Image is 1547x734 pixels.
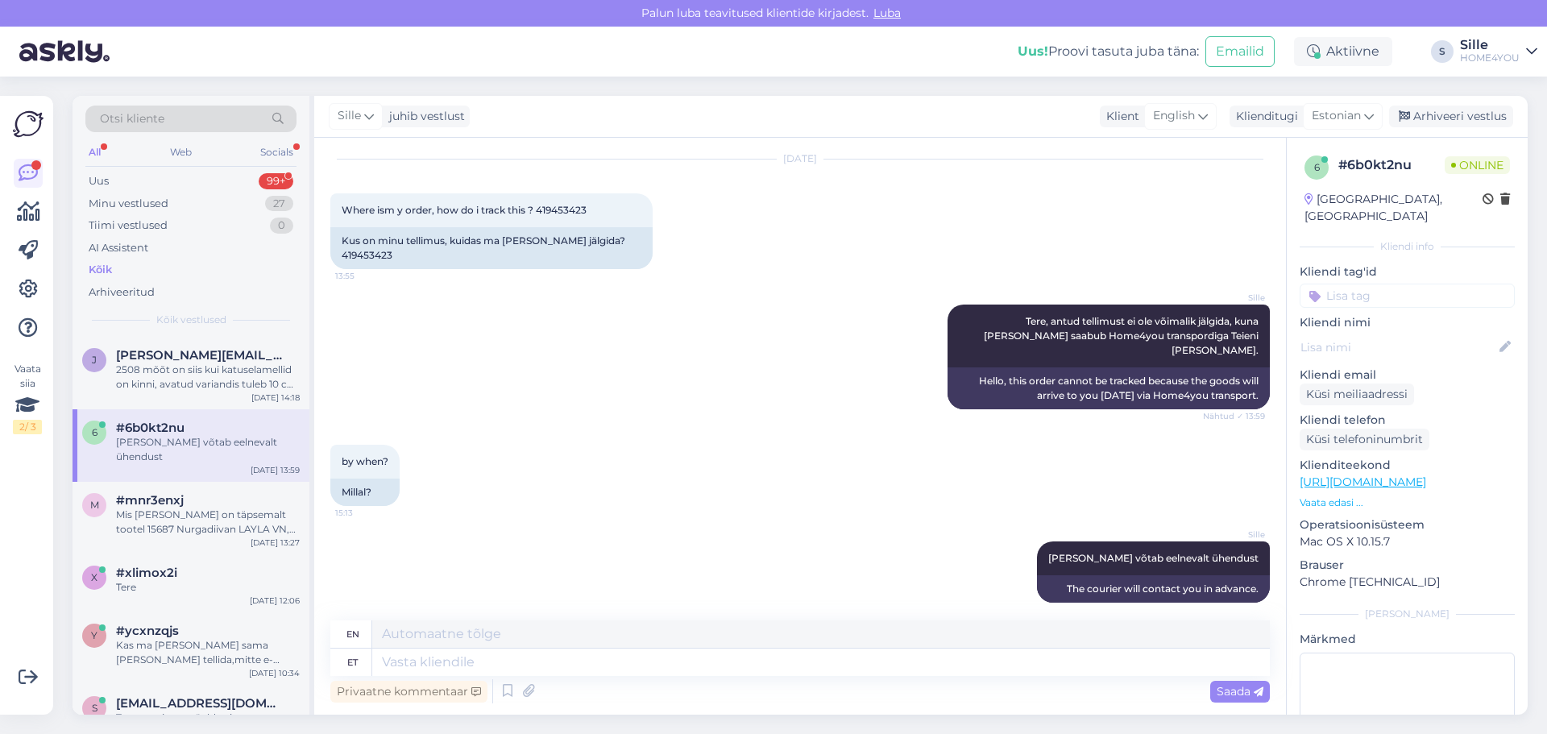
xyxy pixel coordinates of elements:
[1205,292,1265,304] span: Sille
[167,142,195,163] div: Web
[1300,631,1515,648] p: Märkmed
[116,580,300,595] div: Tere
[259,173,293,189] div: 99+
[1312,107,1361,125] span: Estonian
[92,702,97,714] span: s
[1300,429,1429,450] div: Küsi telefoninumbrit
[1300,338,1496,356] input: Lisa nimi
[1338,156,1445,175] div: # 6b0kt2nu
[1431,40,1454,63] div: S
[1205,603,1265,616] span: 15:14
[1300,457,1515,474] p: Klienditeekond
[92,354,97,366] span: j
[1205,529,1265,541] span: Sille
[156,313,226,327] span: Kõik vestlused
[1460,52,1520,64] div: HOME4YOU
[89,173,109,189] div: Uus
[116,638,300,667] div: Kas ma [PERSON_NAME] sama [PERSON_NAME] tellida,mitte e-poest?
[89,196,168,212] div: Minu vestlused
[116,493,184,508] span: #mnr3enxj
[250,595,300,607] div: [DATE] 12:06
[116,696,284,711] span: savin57@list.ru
[347,649,358,676] div: et
[85,142,104,163] div: All
[342,204,587,216] span: Where ism y order, how do i track this ? 419453423
[1203,410,1265,422] span: Nähtud ✓ 13:59
[92,426,97,438] span: 6
[1048,552,1259,564] span: [PERSON_NAME] võtab eelnevalt ühendust
[383,108,465,125] div: juhib vestlust
[89,218,168,234] div: Tiimi vestlused
[1304,191,1483,225] div: [GEOGRAPHIC_DATA], [GEOGRAPHIC_DATA]
[1300,367,1515,384] p: Kliendi email
[116,566,177,580] span: #xlimox2i
[91,629,97,641] span: y
[265,196,293,212] div: 27
[948,367,1270,409] div: Hello, this order cannot be tracked because the goods will arrive to you [DATE] via Home4you tran...
[1300,533,1515,550] p: Mac OS X 10.15.7
[330,151,1270,166] div: [DATE]
[251,464,300,476] div: [DATE] 13:59
[342,455,388,467] span: by when?
[1018,42,1199,61] div: Proovi tasuta juba täna:
[338,107,361,125] span: Sille
[1445,156,1510,174] span: Online
[116,624,179,638] span: #ycxnzqjs
[1300,574,1515,591] p: Chrome [TECHNICAL_ID]
[1217,684,1263,699] span: Saada
[90,499,99,511] span: m
[1314,161,1320,173] span: 6
[1037,575,1270,603] div: The courier will contact you in advance.
[1300,557,1515,574] p: Brauser
[91,571,97,583] span: x
[1300,496,1515,510] p: Vaata edasi ...
[116,363,300,392] div: 2508 mõõt on siis kui katuselamellid on kinni, avatud variandis tuleb 10 cm juurde.
[1300,607,1515,621] div: [PERSON_NAME]
[330,479,400,506] div: Millal?
[270,218,293,234] div: 0
[1300,263,1515,280] p: Kliendi tag'id
[335,507,396,519] span: 15:13
[13,362,42,434] div: Vaata siia
[1100,108,1139,125] div: Klient
[1300,516,1515,533] p: Operatsioonisüsteem
[330,681,487,703] div: Privaatne kommentaar
[1018,44,1048,59] b: Uus!
[116,348,284,363] span: janika@madmoto.ee
[89,262,112,278] div: Kõik
[116,508,300,537] div: Mis [PERSON_NAME] on täpsemalt tootel 15687 Nurgadiivan LAYLA VN, hallikasroosa?
[1153,107,1195,125] span: English
[330,227,653,269] div: Kus on minu tellimus, kuidas ma [PERSON_NAME] jälgida? 419453423
[1300,384,1414,405] div: Küsi meiliaadressi
[249,667,300,679] div: [DATE] 10:34
[13,109,44,139] img: Askly Logo
[116,421,185,435] span: #6b0kt2nu
[335,270,396,282] span: 13:55
[1460,39,1537,64] a: SilleHOME4YOU
[346,620,359,648] div: en
[251,537,300,549] div: [DATE] 13:27
[1300,412,1515,429] p: Kliendi telefon
[1300,475,1426,489] a: [URL][DOMAIN_NAME]
[89,284,155,301] div: Arhiveeritud
[1300,239,1515,254] div: Kliendi info
[1460,39,1520,52] div: Sille
[116,435,300,464] div: [PERSON_NAME] võtab eelnevalt ühendust
[984,315,1261,356] span: Tere, antud tellimust ei ole võimalik jälgida, kuna [PERSON_NAME] saabub Home4you transpordiga Te...
[1300,284,1515,308] input: Lisa tag
[257,142,297,163] div: Socials
[869,6,906,20] span: Luba
[89,240,148,256] div: AI Assistent
[1230,108,1298,125] div: Klienditugi
[1300,314,1515,331] p: Kliendi nimi
[1389,106,1513,127] div: Arhiveeri vestlus
[251,392,300,404] div: [DATE] 14:18
[13,420,42,434] div: 2 / 3
[1205,36,1275,67] button: Emailid
[1294,37,1392,66] div: Aktiivne
[100,110,164,127] span: Otsi kliente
